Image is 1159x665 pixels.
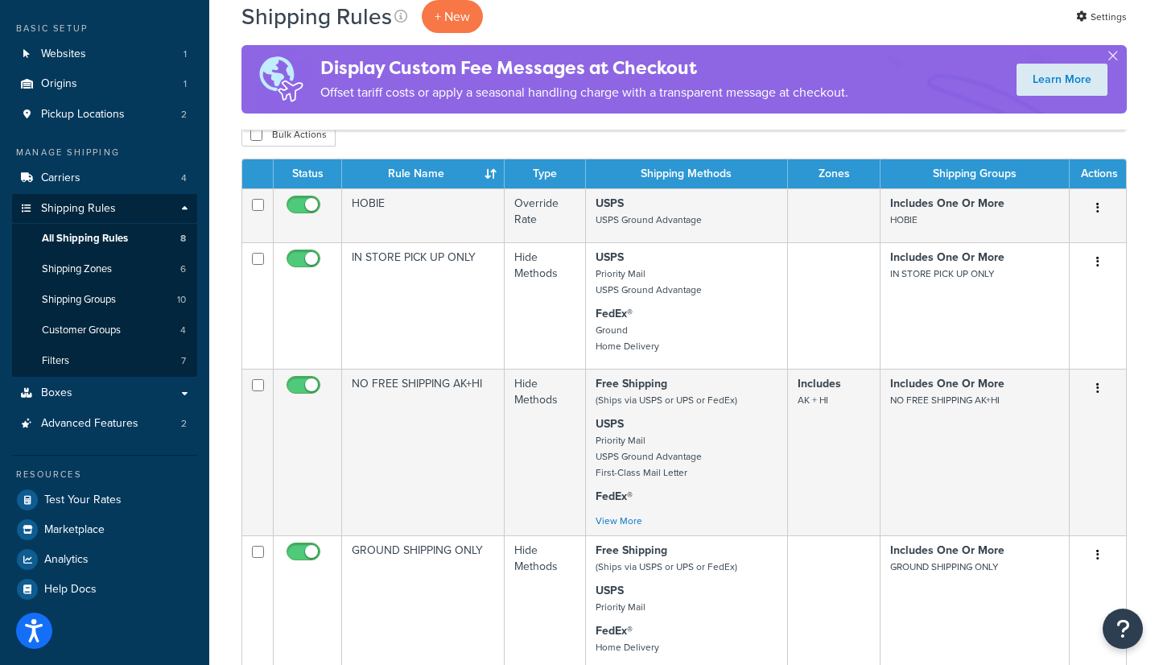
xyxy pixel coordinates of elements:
[12,224,197,254] a: All Shipping Rules 8
[596,415,624,432] strong: USPS
[42,354,69,368] span: Filters
[596,305,633,322] strong: FedEx®
[890,213,918,227] small: HOBIE
[180,324,186,337] span: 4
[596,375,667,392] strong: Free Shipping
[1076,6,1127,28] a: Settings
[596,323,659,353] small: Ground Home Delivery
[12,545,197,574] a: Analytics
[505,159,585,188] th: Type
[41,202,116,216] span: Shipping Rules
[44,583,97,597] span: Help Docs
[586,159,788,188] th: Shipping Methods
[12,146,197,159] div: Manage Shipping
[596,213,702,227] small: USPS Ground Advantage
[12,100,197,130] a: Pickup Locations 2
[12,285,197,315] li: Shipping Groups
[12,39,197,69] a: Websites 1
[342,369,505,535] td: NO FREE SHIPPING AK+HI
[274,159,342,188] th: Status
[42,324,121,337] span: Customer Groups
[342,159,505,188] th: Rule Name : activate to sort column ascending
[342,188,505,242] td: HOBIE
[505,369,585,535] td: Hide Methods
[12,254,197,284] li: Shipping Zones
[890,560,998,574] small: GROUND SHIPPING ONLY
[890,393,1000,407] small: NO FREE SHIPPING AK+HI
[42,262,112,276] span: Shipping Zones
[44,494,122,507] span: Test Your Rates
[596,488,633,505] strong: FedEx®
[42,232,128,246] span: All Shipping Rules
[241,45,320,114] img: duties-banner-06bc72dcb5fe05cb3f9472aba00be2ae8eb53ab6f0d8bb03d382ba314ac3c341.png
[12,194,197,224] a: Shipping Rules
[12,468,197,481] div: Resources
[184,77,187,91] span: 1
[12,69,197,99] a: Origins 1
[12,69,197,99] li: Origins
[181,354,186,368] span: 7
[177,293,186,307] span: 10
[12,163,197,193] a: Carriers 4
[505,242,585,369] td: Hide Methods
[41,108,125,122] span: Pickup Locations
[1017,64,1107,96] a: Learn More
[596,542,667,559] strong: Free Shipping
[241,122,336,147] button: Bulk Actions
[12,378,197,408] li: Boxes
[184,47,187,61] span: 1
[180,262,186,276] span: 6
[596,195,624,212] strong: USPS
[41,386,72,400] span: Boxes
[12,575,197,604] a: Help Docs
[798,375,841,392] strong: Includes
[505,188,585,242] td: Override Rate
[342,242,505,369] td: IN STORE PICK UP ONLY
[44,553,89,567] span: Analytics
[12,100,197,130] li: Pickup Locations
[596,249,624,266] strong: USPS
[881,159,1069,188] th: Shipping Groups
[1103,609,1143,649] button: Open Resource Center
[596,393,737,407] small: (Ships via USPS or UPS or FedEx)
[12,515,197,544] a: Marketplace
[320,55,848,81] h4: Display Custom Fee Messages at Checkout
[41,171,80,185] span: Carriers
[890,195,1004,212] strong: Includes One Or More
[12,409,197,439] a: Advanced Features 2
[181,108,187,122] span: 2
[890,542,1004,559] strong: Includes One Or More
[890,249,1004,266] strong: Includes One Or More
[788,159,881,188] th: Zones
[320,81,848,104] p: Offset tariff costs or apply a seasonal handling charge with a transparent message at checkout.
[181,417,187,431] span: 2
[12,316,197,345] li: Customer Groups
[41,77,77,91] span: Origins
[596,433,702,480] small: Priority Mail USPS Ground Advantage First-Class Mail Letter
[596,560,737,574] small: (Ships via USPS or UPS or FedEx)
[596,582,624,599] strong: USPS
[42,293,116,307] span: Shipping Groups
[12,39,197,69] li: Websites
[12,285,197,315] a: Shipping Groups 10
[890,266,994,281] small: IN STORE PICK UP ONLY
[12,22,197,35] div: Basic Setup
[12,163,197,193] li: Carriers
[596,640,659,655] small: Home Delivery
[41,47,86,61] span: Websites
[12,346,197,376] li: Filters
[1070,159,1126,188] th: Actions
[596,622,633,639] strong: FedEx®
[12,224,197,254] li: All Shipping Rules
[890,375,1004,392] strong: Includes One Or More
[596,600,645,614] small: Priority Mail
[798,393,828,407] small: AK + HI
[12,485,197,514] a: Test Your Rates
[12,316,197,345] a: Customer Groups 4
[12,194,197,378] li: Shipping Rules
[12,346,197,376] a: Filters 7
